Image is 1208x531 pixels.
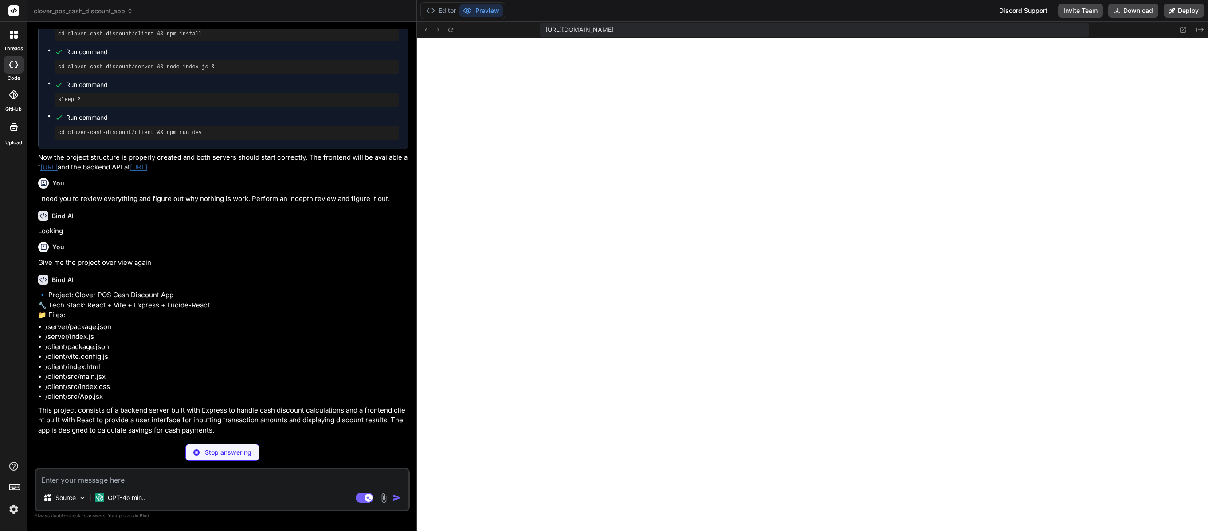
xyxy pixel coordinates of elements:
span: Run command [66,47,399,56]
button: Download [1108,4,1158,18]
li: /client/index.html [45,362,408,372]
label: GitHub [5,106,22,113]
h6: You [52,243,64,252]
a: [URL] [130,163,147,171]
p: Now the project structure is properly created and both servers should start correctly. The fronte... [38,153,408,173]
a: [URL] [40,163,58,171]
img: GPT-4o mini [95,493,104,502]
p: 🔹 Project: Clover POS Cash Discount App 🔧 Tech Stack: React + Vite + Express + Lucide-React 📁 Files: [38,290,408,320]
p: Source [55,493,76,502]
p: Stop answering [205,448,251,457]
li: /client/package.json [45,342,408,352]
label: threads [4,45,23,52]
button: Editor [423,4,459,17]
button: Invite Team [1058,4,1103,18]
span: Run command [66,80,399,89]
p: I need you to review everything and figure out why nothing is work. Perform an indepth review and... [38,194,408,204]
p: This project consists of a backend server built with Express to handle cash discount calculations... [38,405,408,436]
pre: cd clover-cash-discount/server && node index.js & [58,63,395,71]
span: clover_pos_cash_discount_app [34,7,133,16]
h6: Bind AI [52,212,74,220]
li: /client/src/App.jsx [45,392,408,402]
button: Deploy [1164,4,1204,18]
li: /client/src/index.css [45,382,408,392]
div: Discord Support [994,4,1053,18]
button: Preview [459,4,503,17]
span: Run command [66,113,399,122]
p: Give me the project over view again [38,258,408,268]
img: attachment [379,493,389,503]
label: Upload [5,139,22,146]
h6: Bind AI [52,275,74,284]
iframe: Preview [417,38,1208,531]
img: Pick Models [78,494,86,502]
li: /server/package.json [45,322,408,332]
p: GPT-4o min.. [108,493,145,502]
pre: cd clover-cash-discount/client && npm run dev [58,129,395,136]
pre: sleep 2 [58,96,395,103]
h6: You [52,179,64,188]
pre: cd clover-cash-discount/client && npm install [58,31,395,38]
img: settings [6,502,21,517]
li: /client/vite.config.js [45,352,408,362]
li: /server/index.js [45,332,408,342]
span: privacy [119,513,135,518]
span: [URL][DOMAIN_NAME] [545,25,614,34]
label: code [8,75,20,82]
p: Looking [38,226,408,236]
p: Always double-check its answers. Your in Bind [35,511,410,520]
img: icon [392,493,401,502]
li: /client/src/main.jsx [45,372,408,382]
